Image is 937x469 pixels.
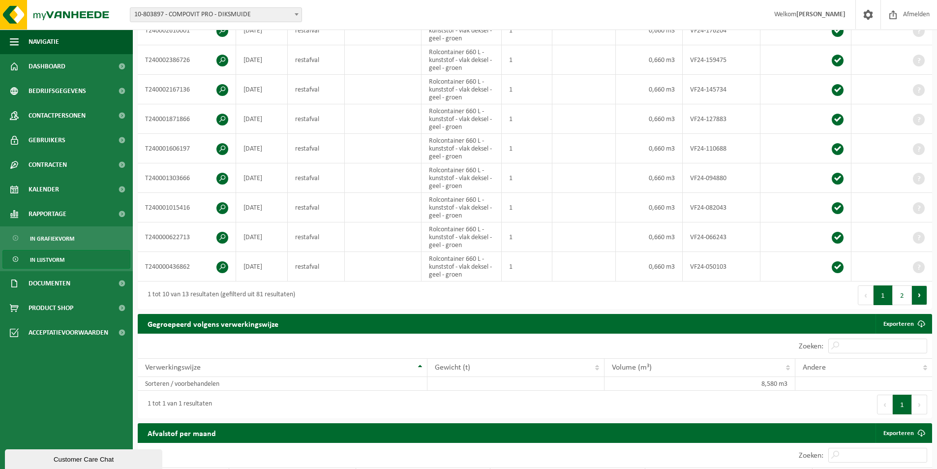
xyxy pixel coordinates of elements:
label: Zoeken: [799,343,823,350]
td: 0,660 m3 [616,193,683,222]
span: Volume (m³) [612,364,652,372]
td: Rolcontainer 660 L - kunststof - vlak deksel - geel - groen [422,104,501,134]
td: restafval [288,193,345,222]
td: restafval [288,45,345,75]
td: Rolcontainer 660 L - kunststof - vlak deksel - geel - groen [422,193,501,222]
td: [DATE] [236,104,288,134]
td: T240001303666 [138,163,236,193]
label: Zoeken: [799,452,823,460]
span: Dashboard [29,54,65,79]
td: [DATE] [236,193,288,222]
h2: Gegroepeerd volgens verwerkingswijze [138,314,288,333]
span: Contactpersonen [29,103,86,128]
span: In grafiekvorm [30,229,74,248]
td: 0,660 m3 [616,104,683,134]
td: restafval [288,222,345,252]
span: 10-803897 - COMPOVIT PRO - DIKSMUIDE [130,7,302,22]
td: Rolcontainer 660 L - kunststof - vlak deksel - geel - groen [422,75,501,104]
a: In grafiekvorm [2,229,130,248]
td: restafval [288,104,345,134]
td: 1 [502,104,552,134]
span: Navigatie [29,30,59,54]
td: Rolcontainer 660 L - kunststof - vlak deksel - geel - groen [422,252,501,281]
button: 1 [893,395,912,414]
td: VF24-050103 [683,252,760,281]
td: T240001606197 [138,134,236,163]
td: restafval [288,75,345,104]
td: Rolcontainer 660 L - kunststof - vlak deksel - geel - groen [422,222,501,252]
span: Gewicht (t) [435,364,470,372]
td: [DATE] [236,45,288,75]
td: T240000436862 [138,252,236,281]
td: restafval [288,134,345,163]
td: 1 [502,75,552,104]
td: T240002610001 [138,16,236,45]
td: VF24-145734 [683,75,760,104]
td: VF24-176204 [683,16,760,45]
span: 10-803897 - COMPOVIT PRO - DIKSMUIDE [130,8,302,22]
td: Rolcontainer 660 L - kunststof - vlak deksel - geel - groen [422,163,501,193]
td: 1 [502,16,552,45]
td: T240000622713 [138,222,236,252]
button: 2 [893,285,912,305]
td: 1 [502,222,552,252]
td: 0,660 m3 [616,163,683,193]
td: restafval [288,16,345,45]
td: restafval [288,163,345,193]
td: Sorteren / voorbehandelen [138,377,427,391]
td: 0,660 m3 [616,45,683,75]
span: Kalender [29,177,59,202]
td: VF24-082043 [683,193,760,222]
td: VF24-127883 [683,104,760,134]
td: restafval [288,252,345,281]
td: T240001015416 [138,193,236,222]
td: 1 [502,45,552,75]
span: Bedrijfsgegevens [29,79,86,103]
td: T240001871866 [138,104,236,134]
button: Next [912,395,927,414]
span: Gebruikers [29,128,65,153]
button: 1 [874,285,893,305]
a: Exporteren [876,314,931,334]
td: VF24-110688 [683,134,760,163]
td: 1 [502,193,552,222]
span: Andere [803,364,826,372]
td: Rolcontainer 660 L - kunststof - vlak deksel - geel - groen [422,134,501,163]
td: 0,660 m3 [616,16,683,45]
span: In lijstvorm [30,250,64,269]
span: Contracten [29,153,67,177]
td: 1 [502,252,552,281]
div: 1 tot 10 van 13 resultaten (gefilterd uit 81 resultaten) [143,286,295,304]
span: Documenten [29,271,70,296]
td: [DATE] [236,222,288,252]
td: 1 [502,163,552,193]
td: VF24-066243 [683,222,760,252]
td: 1 [502,134,552,163]
td: [DATE] [236,75,288,104]
h2: Afvalstof per maand [138,423,226,442]
a: In lijstvorm [2,250,130,269]
td: [DATE] [236,16,288,45]
td: Rolcontainer 660 L - kunststof - vlak deksel - geel - groen [422,16,501,45]
iframe: chat widget [5,447,164,469]
td: 0,660 m3 [616,252,683,281]
td: VF24-159475 [683,45,760,75]
span: Acceptatievoorwaarden [29,320,108,345]
strong: [PERSON_NAME] [796,11,846,18]
div: 1 tot 1 van 1 resultaten [143,396,212,413]
td: 8,580 m3 [605,377,795,391]
td: 0,660 m3 [616,134,683,163]
td: [DATE] [236,163,288,193]
button: Previous [858,285,874,305]
td: 0,660 m3 [616,75,683,104]
td: Rolcontainer 660 L - kunststof - vlak deksel - geel - groen [422,45,501,75]
span: Rapportage [29,202,66,226]
td: T240002386726 [138,45,236,75]
td: [DATE] [236,134,288,163]
td: 0,660 m3 [616,222,683,252]
td: VF24-094880 [683,163,760,193]
span: Verwerkingswijze [145,364,201,372]
button: Previous [877,395,893,414]
span: Product Shop [29,296,73,320]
